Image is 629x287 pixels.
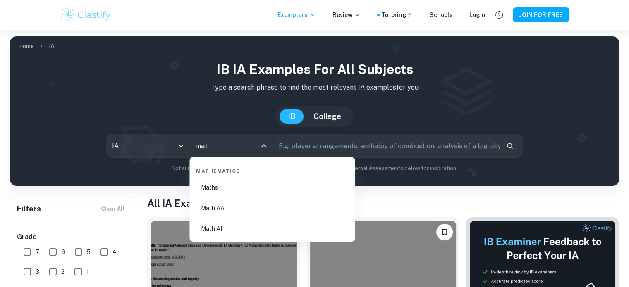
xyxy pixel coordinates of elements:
[10,36,619,186] img: profile cover
[193,199,352,218] li: Math AA
[193,161,352,178] div: Mathematics
[258,140,270,152] button: Close
[17,83,612,93] p: Type a search phrase to find the most relevant IA examples for you
[61,247,65,256] span: 6
[60,7,112,23] img: Clastify logo
[106,134,189,157] div: IA
[436,224,453,240] button: Please log in to bookmark exemplars
[503,139,517,153] button: Search
[381,10,413,19] a: Tutoring
[17,203,41,215] h6: Filters
[513,7,569,22] button: JOIN FOR FREE
[280,109,304,124] button: IB
[492,8,506,22] button: Help and Feedback
[469,10,486,19] a: Login
[193,219,352,238] li: Math AI
[430,10,453,19] a: Schools
[36,267,39,276] span: 3
[17,232,128,242] h6: Grade
[147,196,619,211] h1: All IA Examples
[61,267,65,276] span: 2
[17,164,612,173] p: Not sure what to search for? You can always look through our example Internal Assessments below f...
[18,40,34,52] a: Home
[49,42,55,51] p: IA
[273,134,500,157] input: E.g. player arrangements, enthalpy of combustion, analysis of a big city...
[193,178,352,197] li: Maths
[305,109,349,124] button: College
[277,10,316,19] p: Exemplars
[112,247,117,256] span: 4
[17,59,612,79] h1: IB IA examples for all subjects
[332,10,361,19] p: Review
[36,247,39,256] span: 7
[86,267,89,276] span: 1
[87,247,91,256] span: 5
